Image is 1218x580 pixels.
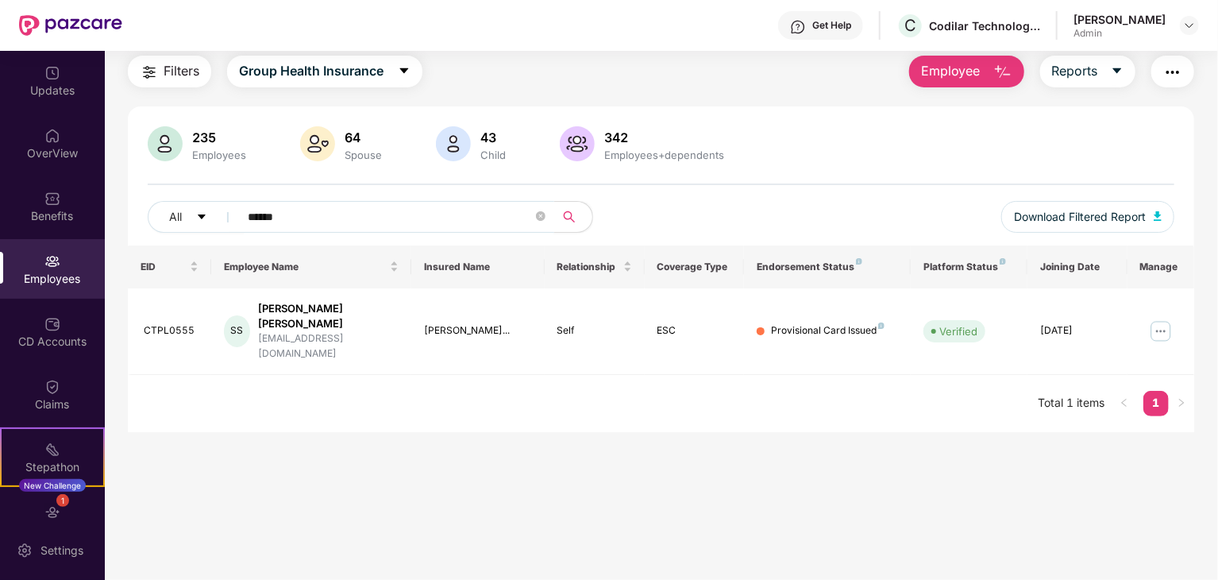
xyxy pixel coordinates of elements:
[1111,64,1124,79] span: caret-down
[148,201,245,233] button: Allcaret-down
[1169,391,1194,416] button: right
[141,261,187,273] span: EID
[44,65,60,81] img: svg+xml;base64,PHN2ZyBpZD0iVXBkYXRlZCIgeG1sbnM9Imh0dHA6Ly93d3cudzMub3JnLzIwMDAvc3ZnIiB3aWR0aD0iMj...
[19,479,86,492] div: New Challenge
[189,130,249,145] div: 235
[878,323,885,329] img: svg+xml;base64,PHN2ZyB4bWxucz0iaHR0cDovL3d3dy53My5vcmcvMjAwMC9zdmciIHdpZHRoPSI4IiBoZWlnaHQ9IjgiIH...
[44,128,60,144] img: svg+xml;base64,PHN2ZyBpZD0iSG9tZSIgeG1sbnM9Imh0dHA6Ly93d3cudzMub3JnLzIwMDAvc3ZnIiB3aWR0aD0iMjAiIG...
[545,246,645,288] th: Relationship
[44,442,60,458] img: svg+xml;base64,PHN2ZyB4bWxucz0iaHR0cDovL3d3dy53My5vcmcvMjAwMC9zdmciIHdpZHRoPSIyMSIgaGVpZ2h0PSIyMC...
[56,494,69,507] div: 1
[44,379,60,395] img: svg+xml;base64,PHN2ZyBpZD0iQ2xhaW0iIHhtbG5zPSJodHRwOi8vd3d3LnczLm9yZy8yMDAwL3N2ZyIgd2lkdGg9IjIwIi...
[560,126,595,161] img: svg+xml;base64,PHN2ZyB4bWxucz0iaHR0cDovL3d3dy53My5vcmcvMjAwMC9zdmciIHhtbG5zOnhsaW5rPSJodHRwOi8vd3...
[921,61,981,81] span: Employee
[300,126,335,161] img: svg+xml;base64,PHN2ZyB4bWxucz0iaHR0cDovL3d3dy53My5vcmcvMjAwMC9zdmciIHhtbG5zOnhsaW5rPSJodHRwOi8vd3...
[856,258,862,265] img: svg+xml;base64,PHN2ZyB4bWxucz0iaHR0cDovL3d3dy53My5vcmcvMjAwMC9zdmciIHdpZHRoPSI4IiBoZWlnaHQ9IjgiIH...
[1143,391,1169,415] a: 1
[1039,391,1105,416] li: Total 1 items
[164,61,199,81] span: Filters
[1112,391,1137,416] li: Previous Page
[19,15,122,36] img: New Pazcare Logo
[17,543,33,559] img: svg+xml;base64,PHN2ZyBpZD0iU2V0dGluZy0yMHgyMCIgeG1sbnM9Imh0dHA6Ly93d3cudzMub3JnLzIwMDAvc3ZnIiB3aW...
[536,210,545,225] span: close-circle
[169,208,182,226] span: All
[2,459,103,475] div: Stepathon
[44,316,60,332] img: svg+xml;base64,PHN2ZyBpZD0iQ0RfQWNjb3VudHMiIGRhdGEtbmFtZT0iQ0QgQWNjb3VudHMiIHhtbG5zPSJodHRwOi8vd3...
[144,323,199,338] div: CTPL0555
[224,315,250,347] div: SS
[557,261,620,273] span: Relationship
[1000,258,1006,265] img: svg+xml;base64,PHN2ZyB4bWxucz0iaHR0cDovL3d3dy53My5vcmcvMjAwMC9zdmciIHdpZHRoPSI4IiBoZWlnaHQ9IjgiIH...
[1027,246,1127,288] th: Joining Date
[1014,208,1146,226] span: Download Filtered Report
[128,56,211,87] button: Filters
[993,63,1012,82] img: svg+xml;base64,PHN2ZyB4bWxucz0iaHR0cDovL3d3dy53My5vcmcvMjAwMC9zdmciIHhtbG5zOnhsaW5rPSJodHRwOi8vd3...
[536,211,545,221] span: close-circle
[44,191,60,207] img: svg+xml;base64,PHN2ZyBpZD0iQmVuZWZpdHMiIHhtbG5zPSJodHRwOi8vd3d3LnczLm9yZy8yMDAwL3N2ZyIgd2lkdGg9Ij...
[1127,246,1194,288] th: Manage
[601,149,727,161] div: Employees+dependents
[140,63,159,82] img: svg+xml;base64,PHN2ZyB4bWxucz0iaHR0cDovL3d3dy53My5vcmcvMjAwMC9zdmciIHdpZHRoPSIyNCIgaGVpZ2h0PSIyNC...
[790,19,806,35] img: svg+xml;base64,PHN2ZyBpZD0iSGVscC0zMngzMiIgeG1sbnM9Imh0dHA6Ly93d3cudzMub3JnLzIwMDAvc3ZnIiB3aWR0aD...
[1163,63,1182,82] img: svg+xml;base64,PHN2ZyB4bWxucz0iaHR0cDovL3d3dy53My5vcmcvMjAwMC9zdmciIHdpZHRoPSIyNCIgaGVpZ2h0PSIyNC...
[411,246,545,288] th: Insured Name
[1183,19,1196,32] img: svg+xml;base64,PHN2ZyBpZD0iRHJvcGRvd24tMzJ4MzIiIHhtbG5zPSJodHRwOi8vd3d3LnczLm9yZy8yMDAwL3N2ZyIgd2...
[923,261,1015,273] div: Platform Status
[812,19,851,32] div: Get Help
[645,246,745,288] th: Coverage Type
[939,323,977,339] div: Verified
[1052,61,1098,81] span: Reports
[189,149,249,161] div: Employees
[477,130,509,145] div: 43
[1120,398,1129,408] span: left
[44,505,60,520] img: svg+xml;base64,PHN2ZyBpZD0iRW5kb3JzZW1lbnRzIiB4bWxucz0iaHR0cDovL3d3dy53My5vcmcvMjAwMC9zdmciIHdpZH...
[1040,323,1115,338] div: [DATE]
[553,211,584,223] span: search
[258,331,399,362] div: [EMAIL_ADDRESS][DOMAIN_NAME]
[1040,56,1135,87] button: Reportscaret-down
[1148,319,1174,344] img: manageButton
[424,323,532,338] div: [PERSON_NAME]...
[44,253,60,269] img: svg+xml;base64,PHN2ZyBpZD0iRW1wbG95ZWVzIiB4bWxucz0iaHR0cDovL3d3dy53My5vcmcvMjAwMC9zdmciIHdpZHRoPS...
[224,261,387,273] span: Employee Name
[904,16,916,35] span: C
[601,130,727,145] div: 342
[1001,201,1174,233] button: Download Filtered Report
[258,301,399,331] div: [PERSON_NAME] [PERSON_NAME]
[929,18,1040,33] div: Codilar Technologies Private Limited
[128,246,211,288] th: EID
[1177,398,1186,408] span: right
[757,261,898,273] div: Endorsement Status
[341,130,385,145] div: 64
[148,126,183,161] img: svg+xml;base64,PHN2ZyB4bWxucz0iaHR0cDovL3d3dy53My5vcmcvMjAwMC9zdmciIHhtbG5zOnhsaW5rPSJodHRwOi8vd3...
[196,211,207,224] span: caret-down
[909,56,1024,87] button: Employee
[477,149,509,161] div: Child
[227,56,422,87] button: Group Health Insurancecaret-down
[1169,391,1194,416] li: Next Page
[1112,391,1137,416] button: left
[553,201,593,233] button: search
[1073,27,1166,40] div: Admin
[771,323,885,338] div: Provisional Card Issued
[1143,391,1169,416] li: 1
[341,149,385,161] div: Spouse
[398,64,410,79] span: caret-down
[1154,211,1162,221] img: svg+xml;base64,PHN2ZyB4bWxucz0iaHR0cDovL3d3dy53My5vcmcvMjAwMC9zdmciIHhtbG5zOnhsaW5rPSJodHRwOi8vd3...
[557,323,632,338] div: Self
[1073,12,1166,27] div: [PERSON_NAME]
[36,543,88,559] div: Settings
[239,61,384,81] span: Group Health Insurance
[657,323,732,338] div: ESC
[211,246,411,288] th: Employee Name
[436,126,471,161] img: svg+xml;base64,PHN2ZyB4bWxucz0iaHR0cDovL3d3dy53My5vcmcvMjAwMC9zdmciIHhtbG5zOnhsaW5rPSJodHRwOi8vd3...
